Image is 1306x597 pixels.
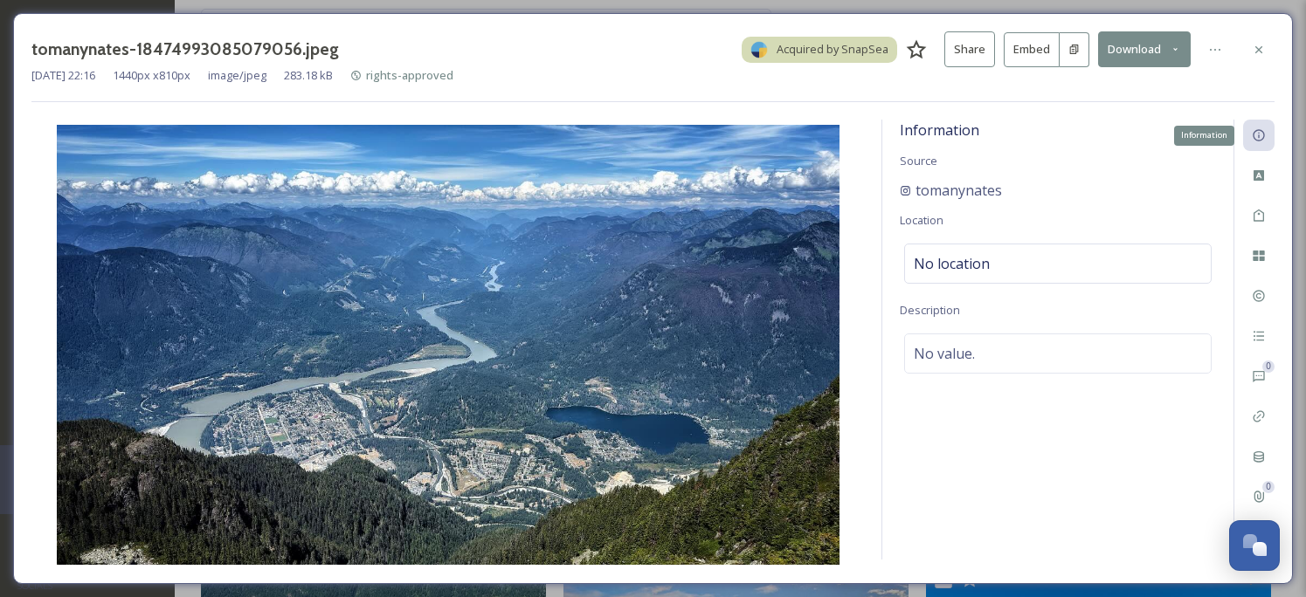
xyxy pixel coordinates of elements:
[31,37,339,62] h3: tomanynates-18474993085079056.jpeg
[900,212,943,228] span: Location
[1262,481,1275,493] div: 0
[1229,520,1280,571] button: Open Chat
[916,180,1002,201] span: tomanynates
[1098,31,1191,67] button: Download
[914,343,975,364] span: No value.
[900,120,979,140] span: Information
[31,67,95,84] span: [DATE] 22:16
[900,180,1002,201] a: tomanynates
[284,67,333,84] span: 283.18 kB
[31,125,864,565] img: tomanynates-18474993085079056.jpeg
[1174,126,1234,145] div: Information
[900,153,937,168] span: Source
[944,31,995,67] button: Share
[900,302,960,318] span: Description
[208,67,266,84] span: image/jpeg
[1262,360,1275,373] div: 0
[777,41,888,58] span: Acquired by SnapSea
[1004,32,1060,67] button: Embed
[366,67,453,83] span: rights-approved
[750,41,768,58] img: snapsea-logo.png
[113,67,190,84] span: 1440 px x 810 px
[914,253,990,274] span: No location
